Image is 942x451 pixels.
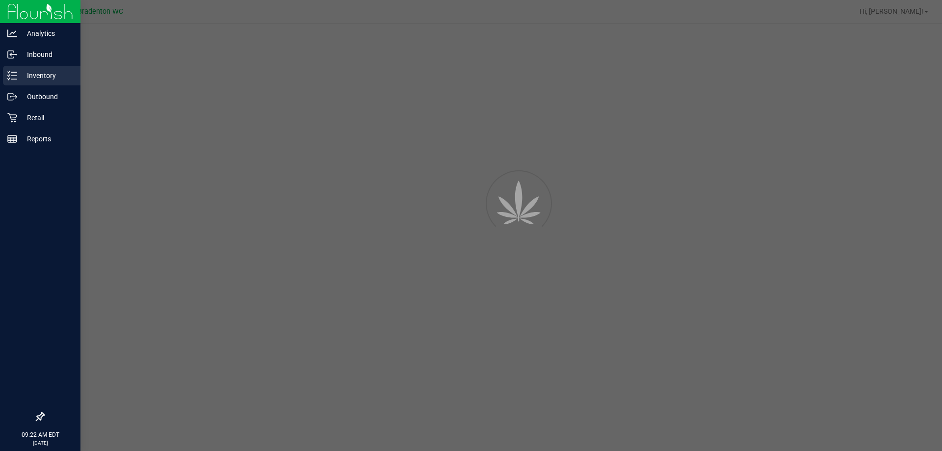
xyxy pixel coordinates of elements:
[17,70,76,81] p: Inventory
[4,439,76,447] p: [DATE]
[7,71,17,80] inline-svg: Inventory
[7,28,17,38] inline-svg: Analytics
[7,134,17,144] inline-svg: Reports
[7,113,17,123] inline-svg: Retail
[4,430,76,439] p: 09:22 AM EDT
[17,49,76,60] p: Inbound
[7,92,17,102] inline-svg: Outbound
[17,91,76,103] p: Outbound
[17,112,76,124] p: Retail
[17,27,76,39] p: Analytics
[17,133,76,145] p: Reports
[7,50,17,59] inline-svg: Inbound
